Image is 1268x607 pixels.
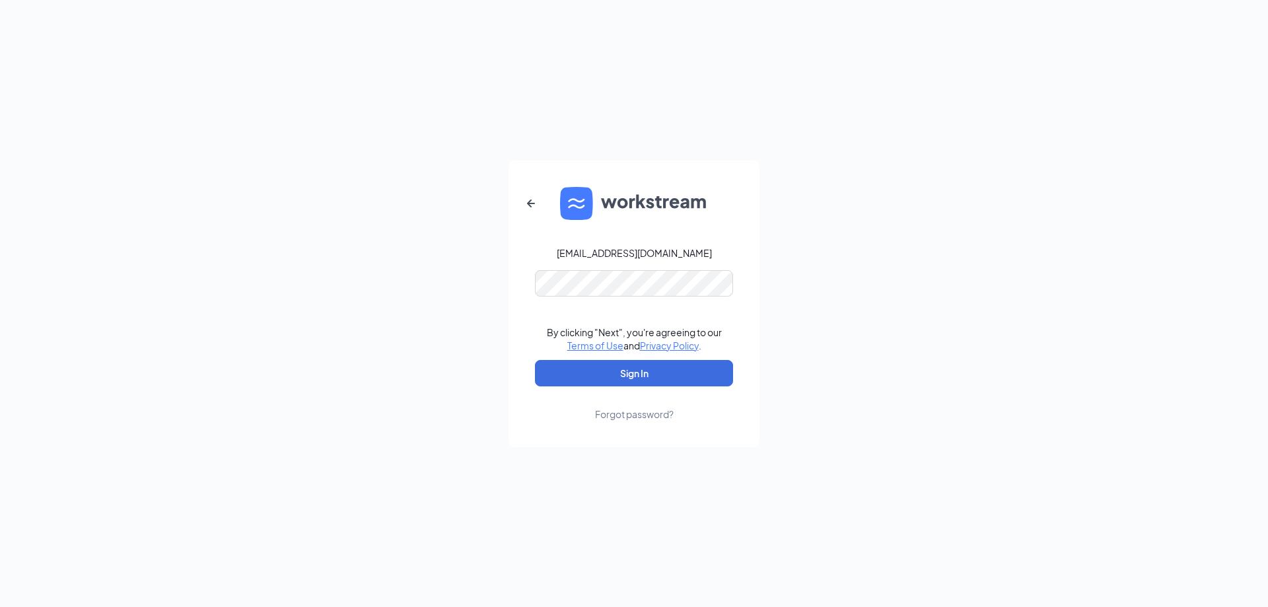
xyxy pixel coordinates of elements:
[515,188,547,219] button: ArrowLeftNew
[567,339,623,351] a: Terms of Use
[560,187,708,220] img: WS logo and Workstream text
[535,360,733,386] button: Sign In
[595,408,674,421] div: Forgot password?
[557,246,712,260] div: [EMAIL_ADDRESS][DOMAIN_NAME]
[547,326,722,352] div: By clicking "Next", you're agreeing to our and .
[595,386,674,421] a: Forgot password?
[523,196,539,211] svg: ArrowLeftNew
[640,339,699,351] a: Privacy Policy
